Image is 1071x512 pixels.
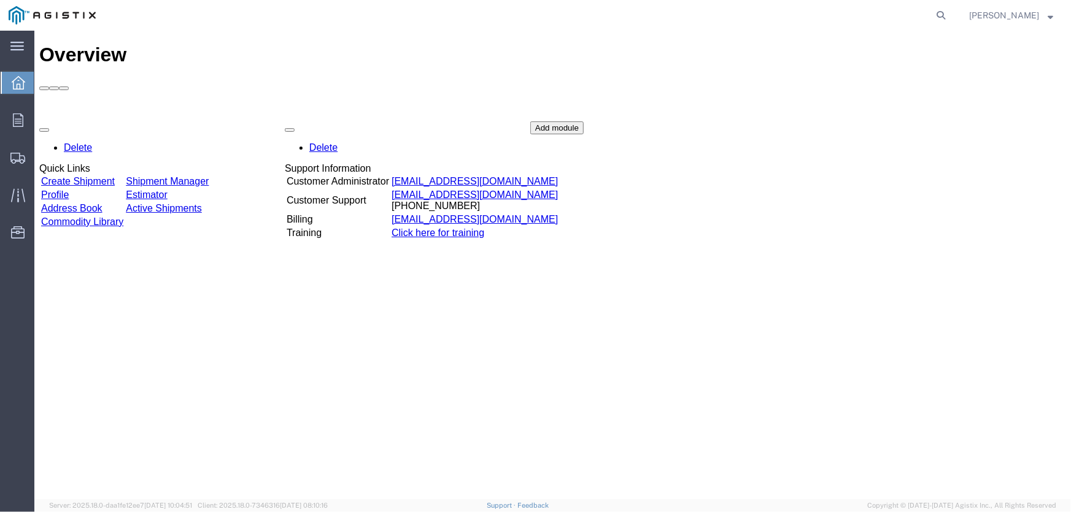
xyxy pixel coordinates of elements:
[357,183,524,194] a: [EMAIL_ADDRESS][DOMAIN_NAME]
[252,158,355,181] td: Customer Support
[280,502,328,509] span: [DATE] 08:10:16
[34,31,1071,499] iframe: FS Legacy Container
[7,159,34,169] a: Profile
[487,502,517,509] a: Support
[867,500,1056,511] span: Copyright © [DATE]-[DATE] Agistix Inc., All Rights Reserved
[250,132,525,143] div: Support Information
[7,186,89,196] a: Commodity Library
[7,172,68,183] a: Address Book
[198,502,328,509] span: Client: 2025.18.0-7346316
[49,502,192,509] span: Server: 2025.18.0-daa1fe12ee7
[496,91,549,104] button: Add module
[357,159,524,169] a: [EMAIL_ADDRESS][DOMAIN_NAME]
[252,183,355,195] td: Billing
[252,196,355,208] td: Training
[91,145,174,156] a: Shipment Manager
[357,145,524,156] a: [EMAIL_ADDRESS][DOMAIN_NAME]
[969,8,1054,23] button: [PERSON_NAME]
[969,9,1039,22] span: Janice Fahrmeier
[275,112,303,122] a: Delete
[9,6,96,25] img: logo
[144,502,192,509] span: [DATE] 10:04:51
[91,159,133,169] a: Estimator
[517,502,549,509] a: Feedback
[91,172,168,183] a: Active Shipments
[357,158,524,181] td: [PHONE_NUMBER]
[357,197,450,207] a: Click here for training
[252,145,355,157] td: Customer Administrator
